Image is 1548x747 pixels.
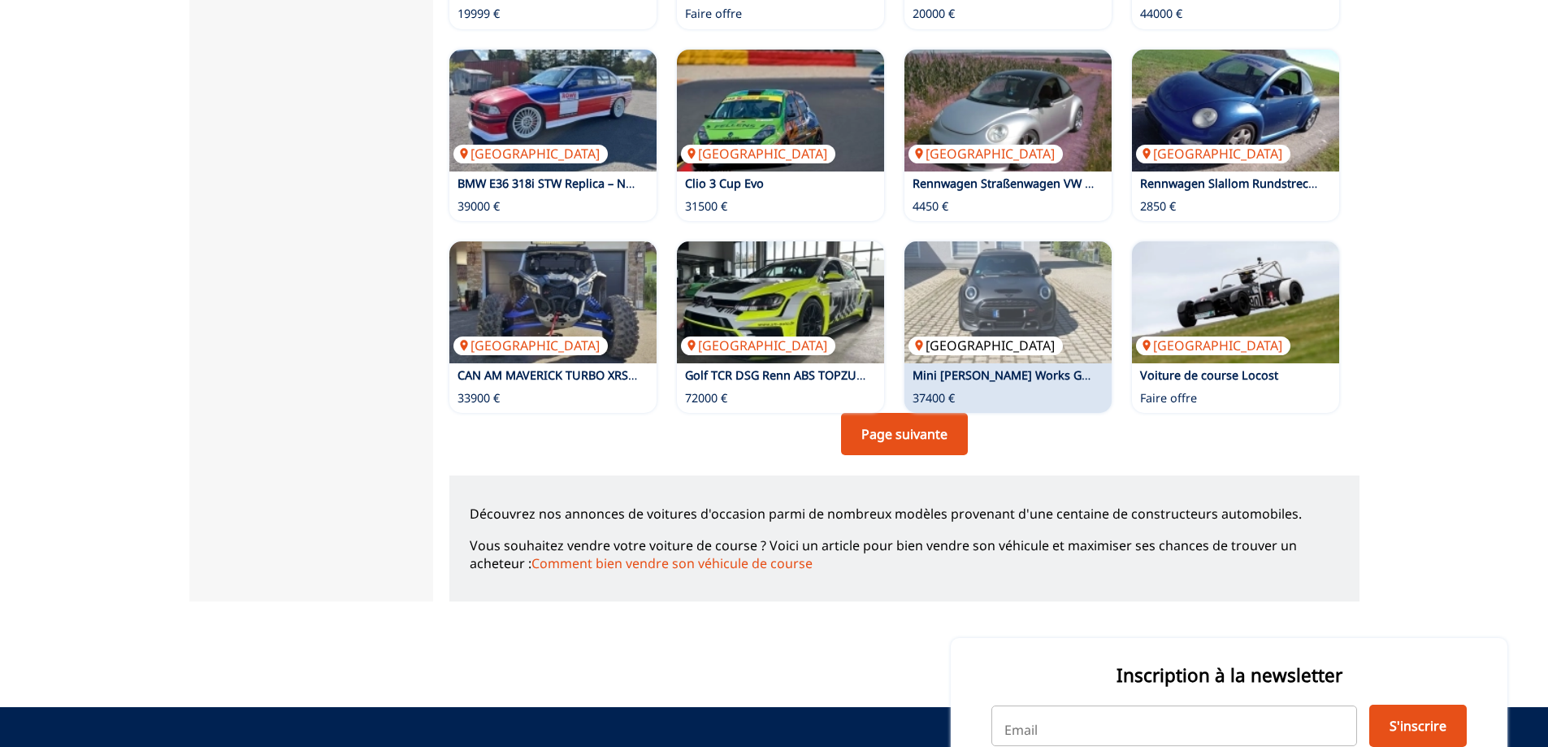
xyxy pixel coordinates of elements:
[677,241,884,363] a: Golf TCR DSG Renn ABS TOPZUSTAND[GEOGRAPHIC_DATA]
[681,337,835,354] p: [GEOGRAPHIC_DATA]
[470,505,1339,523] p: Découvrez nos annonces de voitures d'occasion parmi de nombreux modèles provenant d'une centaine ...
[457,176,748,191] a: BMW E36 318i STW Replica – Neu aufgebaut – 220 PS
[904,241,1112,363] img: Mini John Cooper Works GP 3 F56 foliert GP Plus Paket
[685,367,894,383] a: Golf TCR DSG Renn ABS TOPZUSTAND
[913,390,955,406] p: 37400 €
[457,390,500,406] p: 33900 €
[449,50,657,172] img: BMW E36 318i STW Replica – Neu aufgebaut – 220 PS
[913,367,1237,383] a: Mini [PERSON_NAME] Works GP 3 F56 foliert GP Plus Paket
[991,662,1467,688] p: Inscription à la newsletter
[1140,198,1176,215] p: 2850 €
[685,198,727,215] p: 31500 €
[1136,337,1290,354] p: [GEOGRAPHIC_DATA]
[904,241,1112,363] a: Mini John Cooper Works GP 3 F56 foliert GP Plus Paket[GEOGRAPHIC_DATA]
[470,536,1339,573] p: Vous souhaitez vendre votre voiture de course ? Voici un article pour bien vendre son véhicule et...
[453,337,608,354] p: [GEOGRAPHIC_DATA]
[453,145,608,163] p: [GEOGRAPHIC_DATA]
[1132,241,1339,363] a: Voiture de course Locost[GEOGRAPHIC_DATA]
[1140,390,1197,406] p: Faire offre
[991,706,1357,746] input: Email
[457,6,500,22] p: 19999 €
[1132,50,1339,172] a: Rennwagen Slallom Rundstrecke VW NEW Beetle 1,8T 200PS[GEOGRAPHIC_DATA]
[904,50,1112,172] a: Rennwagen Straßenwagen VW NEW Beetle 1,8T K04 200+[GEOGRAPHIC_DATA]
[1132,241,1339,363] img: Voiture de course Locost
[685,176,764,191] a: Clio 3 Cup Evo
[913,6,955,22] p: 20000 €
[1140,6,1182,22] p: 44000 €
[685,6,742,22] p: Faire offre
[841,413,968,455] a: Page suivante
[913,176,1227,191] a: Rennwagen Straßenwagen VW NEW Beetle 1,8T K04 200+
[449,241,657,363] img: CAN AM MAVERICK TURBO XRS RR
[677,50,884,172] img: Clio 3 Cup Evo
[1140,367,1278,383] a: Voiture de course Locost
[1369,705,1467,747] button: S'inscrire
[1136,145,1290,163] p: [GEOGRAPHIC_DATA]
[913,198,948,215] p: 4450 €
[457,198,500,215] p: 39000 €
[681,145,835,163] p: [GEOGRAPHIC_DATA]
[908,337,1063,354] p: [GEOGRAPHIC_DATA]
[908,145,1063,163] p: [GEOGRAPHIC_DATA]
[449,241,657,363] a: CAN AM MAVERICK TURBO XRS RR[GEOGRAPHIC_DATA]
[677,50,884,172] a: Clio 3 Cup Evo[GEOGRAPHIC_DATA]
[457,367,646,383] a: CAN AM MAVERICK TURBO XRS RR
[677,241,884,363] img: Golf TCR DSG Renn ABS TOPZUSTAND
[904,50,1112,172] img: Rennwagen Straßenwagen VW NEW Beetle 1,8T K04 200+
[685,390,727,406] p: 72000 €
[1132,50,1339,172] img: Rennwagen Slallom Rundstrecke VW NEW Beetle 1,8T 200PS
[531,554,813,572] a: Comment bien vendre son véhicule de course
[1140,176,1472,191] a: Rennwagen Slallom Rundstrecke VW NEW Beetle 1,8T 200PS
[449,50,657,172] a: BMW E36 318i STW Replica – Neu aufgebaut – 220 PS[GEOGRAPHIC_DATA]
